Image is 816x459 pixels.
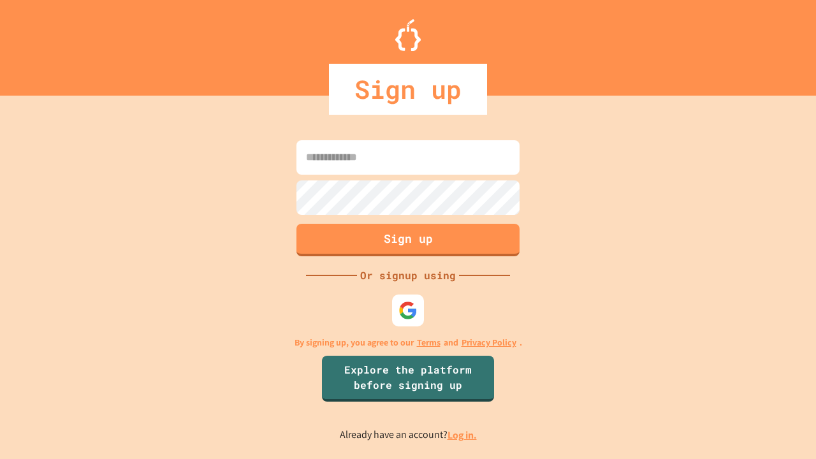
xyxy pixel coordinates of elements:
[710,353,803,407] iframe: chat widget
[340,427,477,443] p: Already have an account?
[448,428,477,442] a: Log in.
[295,336,522,349] p: By signing up, you agree to our and .
[357,268,459,283] div: Or signup using
[417,336,441,349] a: Terms
[395,19,421,51] img: Logo.svg
[322,356,494,402] a: Explore the platform before signing up
[329,64,487,115] div: Sign up
[398,301,418,320] img: google-icon.svg
[296,224,520,256] button: Sign up
[762,408,803,446] iframe: chat widget
[462,336,516,349] a: Privacy Policy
